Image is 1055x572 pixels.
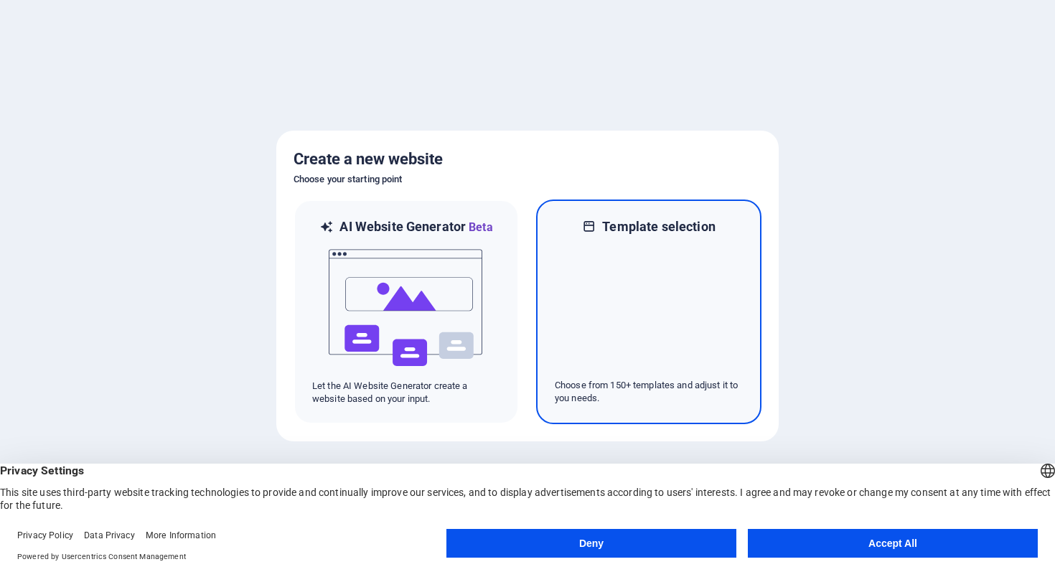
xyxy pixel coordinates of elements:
div: Template selectionChoose from 150+ templates and adjust it to you needs. [536,200,761,424]
p: Let the AI Website Generator create a website based on your input. [312,380,500,405]
h6: AI Website Generator [339,218,492,236]
h6: Choose your starting point [294,171,761,188]
span: Beta [466,220,493,234]
div: AI Website GeneratorBetaaiLet the AI Website Generator create a website based on your input. [294,200,519,424]
h6: Template selection [602,218,715,235]
h5: Create a new website [294,148,761,171]
img: ai [327,236,485,380]
p: Choose from 150+ templates and adjust it to you needs. [555,379,743,405]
